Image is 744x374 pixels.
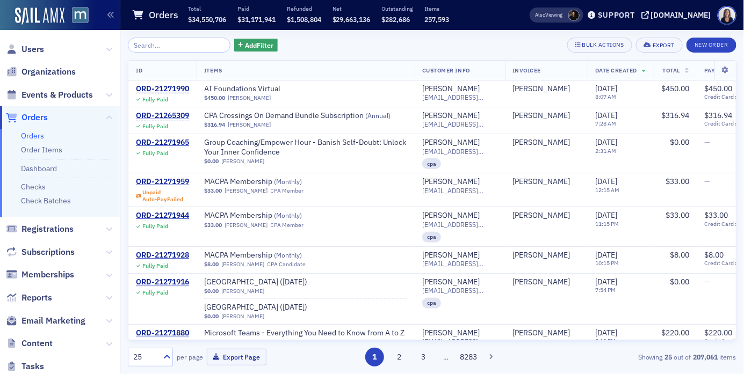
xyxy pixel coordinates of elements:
[414,348,433,366] button: 3
[595,337,616,344] time: 5:13 PM
[188,5,226,12] p: Total
[704,210,728,220] span: $33.00
[595,220,619,228] time: 11:15 PM
[568,10,580,21] span: Lauren McDonough
[422,93,497,101] span: [EMAIL_ADDRESS][DOMAIN_NAME]
[653,42,675,48] div: Export
[661,84,689,93] span: $450.00
[422,187,497,195] span: [EMAIL_ADDRESS][DOMAIN_NAME]
[6,338,53,349] a: Content
[595,328,617,338] span: [DATE]
[136,111,189,121] div: ORD-21265309
[512,211,570,221] a: [PERSON_NAME]
[691,352,720,362] strong: 207,061
[422,111,480,121] a: [PERSON_NAME]
[142,123,168,130] div: Fully Paid
[225,187,268,194] a: [PERSON_NAME]
[204,111,391,121] span: CPA Crossings On Demand Bundle Subscription
[595,137,617,147] span: [DATE]
[204,121,225,128] span: $316.94
[228,339,271,346] a: [PERSON_NAME]
[422,120,497,128] span: [EMAIL_ADDRESS][DOMAIN_NAME]
[704,277,710,287] span: —
[595,259,619,267] time: 10:15 PM
[142,196,183,203] div: Auto-Pay Failed
[21,164,57,173] a: Dashboard
[268,261,306,268] div: CPA Candidate
[188,15,226,24] span: $34,550,706
[512,84,580,94] span: Kara Benner
[136,177,189,187] div: ORD-21271959
[704,250,724,260] span: $8.00
[595,147,616,155] time: 2:31 AM
[595,250,617,260] span: [DATE]
[204,328,404,338] span: Microsoft Teams - Everything You Need to Know from A to Z
[228,94,271,101] a: [PERSON_NAME]
[221,313,264,320] a: [PERSON_NAME]
[595,67,637,74] span: Date Created
[422,277,480,287] div: [PERSON_NAME]
[142,262,168,269] div: Fully Paid
[21,145,62,155] a: Order Items
[641,11,715,19] button: [DOMAIN_NAME]
[6,66,76,78] a: Organizations
[6,89,93,101] a: Events & Products
[271,222,304,229] div: CPA Member
[512,177,570,187] div: [PERSON_NAME]
[512,138,570,148] a: [PERSON_NAME]
[422,148,497,156] span: [EMAIL_ADDRESS][DOMAIN_NAME]
[595,93,616,100] time: 8:07 AM
[149,9,178,21] h1: Orders
[512,67,541,74] span: Invoicee
[422,138,480,148] div: [PERSON_NAME]
[422,232,441,243] div: cpa
[234,39,278,52] button: AddFilter
[512,84,570,94] a: [PERSON_NAME]
[287,15,321,24] span: $1,508,804
[661,328,689,338] span: $220.00
[204,222,222,229] span: $33.00
[333,5,371,12] p: Net
[512,277,570,287] div: [PERSON_NAME]
[21,182,46,192] a: Checks
[595,177,617,186] span: [DATE]
[204,138,407,157] a: Group Coaching/Empower Hour - Banish Self-Doubt: Unlock Your Inner Confidence
[221,288,264,295] a: [PERSON_NAME]
[207,349,266,365] button: Export Page
[204,251,340,260] span: MACPA Membership
[204,67,222,74] span: Items
[422,177,480,187] a: [PERSON_NAME]
[6,361,44,372] a: Tasks
[6,315,85,327] a: Email Marketing
[6,223,74,235] a: Registrations
[541,352,736,362] div: Showing out of items
[6,112,48,123] a: Orders
[666,177,689,186] span: $33.00
[704,137,710,147] span: —
[687,39,736,49] a: New Order
[274,177,302,186] span: ( Monthly )
[661,111,689,120] span: $316.94
[204,251,340,260] a: MACPA Membership (Monthly)
[136,277,189,287] div: ORD-21271916
[512,111,570,121] a: [PERSON_NAME]
[64,7,89,25] a: View Homepage
[237,5,276,12] p: Paid
[72,7,89,24] img: SailAMX
[221,261,264,268] a: [PERSON_NAME]
[512,277,580,287] span: Diane Bria-Wharton
[512,111,580,121] span: Celeste Sollod
[422,328,480,338] div: [PERSON_NAME]
[287,5,321,12] p: Refunded
[271,187,304,194] div: CPA Member
[512,328,570,338] a: [PERSON_NAME]
[422,84,480,94] a: [PERSON_NAME]
[422,260,497,268] span: [EMAIL_ADDRESS][DOMAIN_NAME]
[422,298,441,309] div: cpa
[670,250,689,260] span: $8.00
[21,338,53,349] span: Content
[422,338,497,346] span: [EMAIL_ADDRESS][DOMAIN_NAME]
[21,66,76,78] span: Organizations
[204,313,219,320] span: $0.00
